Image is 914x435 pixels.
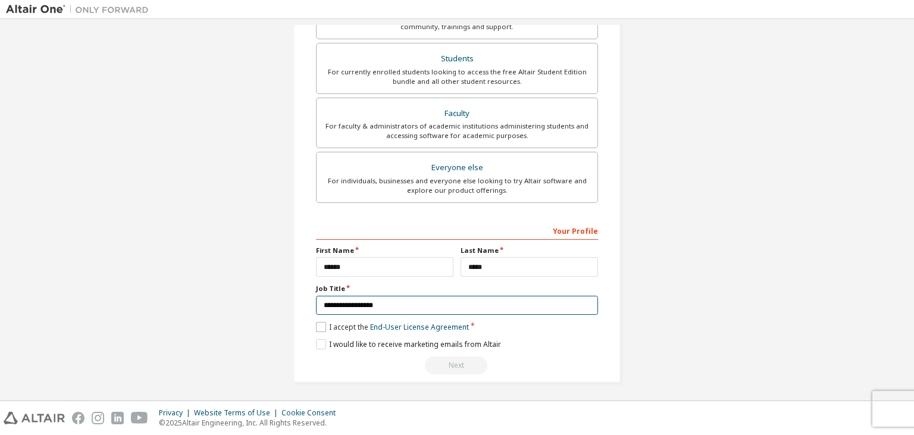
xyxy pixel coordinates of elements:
div: For individuals, businesses and everyone else looking to try Altair software and explore our prod... [324,176,590,195]
div: Your Profile [316,221,598,240]
div: Website Terms of Use [194,408,281,418]
img: facebook.svg [72,412,84,424]
div: For currently enrolled students looking to access the free Altair Student Edition bundle and all ... [324,67,590,86]
img: altair_logo.svg [4,412,65,424]
label: Last Name [461,246,598,255]
label: First Name [316,246,453,255]
div: Students [324,51,590,67]
p: © 2025 Altair Engineering, Inc. All Rights Reserved. [159,418,343,428]
img: linkedin.svg [111,412,124,424]
a: End-User License Agreement [370,322,469,332]
div: Privacy [159,408,194,418]
label: I would like to receive marketing emails from Altair [316,339,501,349]
div: Everyone else [324,159,590,176]
label: I accept the [316,322,469,332]
div: Faculty [324,105,590,122]
div: Cookie Consent [281,408,343,418]
label: Job Title [316,284,598,293]
div: Read and acccept EULA to continue [316,356,598,374]
img: youtube.svg [131,412,148,424]
img: Altair One [6,4,155,15]
img: instagram.svg [92,412,104,424]
div: For faculty & administrators of academic institutions administering students and accessing softwa... [324,121,590,140]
